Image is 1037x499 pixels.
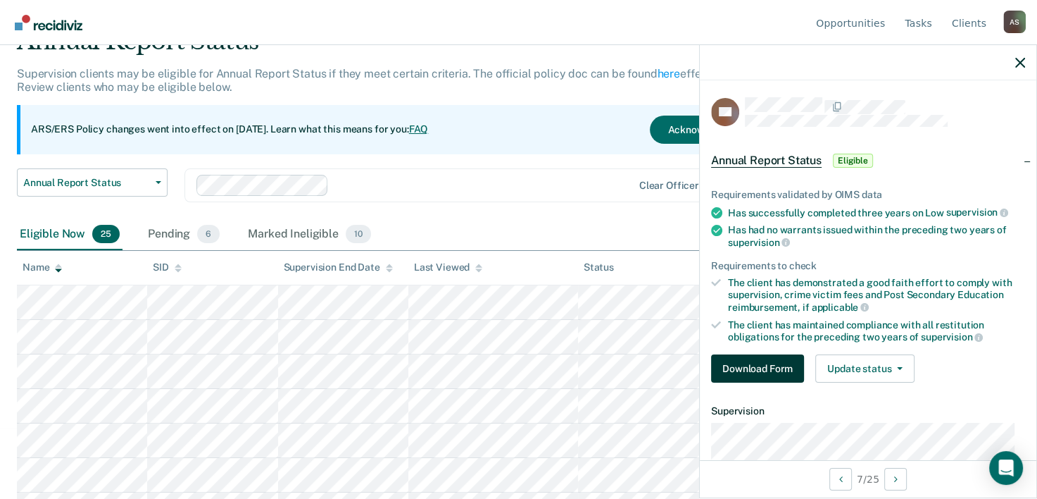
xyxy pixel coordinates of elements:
dt: Supervision [711,405,1025,417]
div: Eligible Now [17,219,122,250]
button: Next Opportunity [884,468,907,491]
div: Annual Report Status [17,27,795,67]
button: Profile dropdown button [1003,11,1026,33]
span: 6 [197,225,220,243]
div: Requirements to check [711,260,1025,272]
img: Recidiviz [15,15,82,30]
p: ARS/ERS Policy changes went into effect on [DATE]. Learn what this means for you: [31,123,428,137]
div: Status [584,261,614,273]
span: Eligible [833,154,873,168]
div: 7 / 25 [700,460,1036,498]
div: The client has demonstrated a good faith effort to comply with supervision, crime victim fees and... [728,277,1025,313]
span: supervision [728,237,790,248]
button: Update status [815,355,915,383]
a: FAQ [409,123,429,135]
div: Pending [145,219,222,250]
span: 25 [92,225,120,243]
p: Supervision clients may be eligible for Annual Report Status if they meet certain criteria. The o... [17,67,766,94]
div: A S [1003,11,1026,33]
div: Requirements validated by OIMS data [711,189,1025,201]
div: Annual Report StatusEligible [700,138,1036,183]
div: Last Viewed [414,261,482,273]
div: Supervision End Date [284,261,393,273]
div: SID [153,261,182,273]
span: supervision [921,331,983,343]
button: Download Form [711,355,804,383]
div: Name [23,261,62,273]
span: applicable [812,302,869,313]
span: Annual Report Status [23,177,150,189]
div: Open Intercom Messenger [989,451,1023,485]
div: Has successfully completed three years on Low [728,207,1025,219]
div: Clear officers [639,180,704,192]
div: Has had no warrants issued within the preceding two years of [728,224,1025,248]
span: 10 [346,225,371,243]
span: supervision [946,207,1008,218]
a: here [658,67,680,80]
button: Previous Opportunity [829,468,852,491]
div: The client has maintained compliance with all restitution obligations for the preceding two years of [728,319,1025,343]
button: Acknowledge & Close [650,116,784,144]
a: Navigate to form link [711,355,810,383]
span: Annual Report Status [711,154,822,168]
div: Marked Ineligible [245,219,373,250]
